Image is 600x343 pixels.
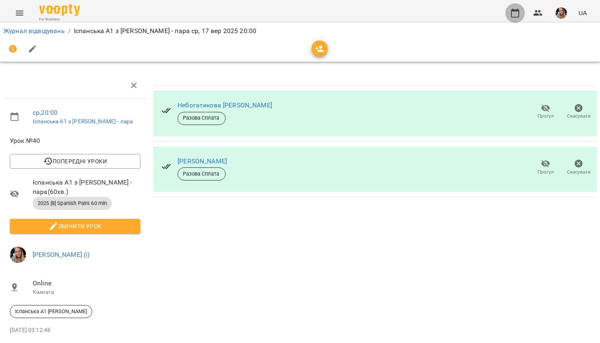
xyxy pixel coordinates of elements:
[10,154,140,169] button: Попередні уроки
[33,109,58,116] a: ср , 20:00
[178,170,225,178] span: Разова Сплата
[529,156,562,179] button: Прогул
[178,114,225,122] span: Разова Сплата
[529,100,562,123] button: Прогул
[33,278,140,288] span: Online
[10,247,26,263] img: ff1aba66b001ca05e46c699d6feb4350.jpg
[567,113,591,120] span: Скасувати
[39,17,80,22] span: For Business
[178,101,272,109] a: Небогатикова [PERSON_NAME]
[562,100,595,123] button: Скасувати
[567,169,591,176] span: Скасувати
[10,219,140,234] button: Змінити урок
[578,9,587,17] span: UA
[562,156,595,179] button: Скасувати
[178,157,227,165] a: [PERSON_NAME]
[575,5,590,20] button: UA
[68,26,71,36] li: /
[33,118,133,125] a: Іспанська А1 з [PERSON_NAME] - пара
[33,200,112,207] span: 2025 [8] Spanish Pairs 60 min
[10,136,140,146] span: Урок №40
[3,26,597,36] nav: breadcrumb
[538,169,554,176] span: Прогул
[39,4,80,16] img: Voopty Logo
[16,221,134,231] span: Змінити урок
[10,308,92,315] span: Іспанська А1 [PERSON_NAME]
[556,7,567,19] img: ff1aba66b001ca05e46c699d6feb4350.jpg
[3,27,65,35] a: Журнал відвідувань
[10,326,140,334] p: [DATE] 03:12:46
[33,178,140,197] span: Іспанська А1 з [PERSON_NAME] - пара ( 60 хв. )
[33,288,140,296] p: Кімната
[33,251,90,258] a: [PERSON_NAME] (і)
[538,113,554,120] span: Прогул
[74,26,256,36] p: Іспанська А1 з [PERSON_NAME] - пара ср, 17 вер 2025 20:00
[10,3,29,23] button: Menu
[16,156,134,166] span: Попередні уроки
[10,305,92,318] div: Іспанська А1 [PERSON_NAME]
